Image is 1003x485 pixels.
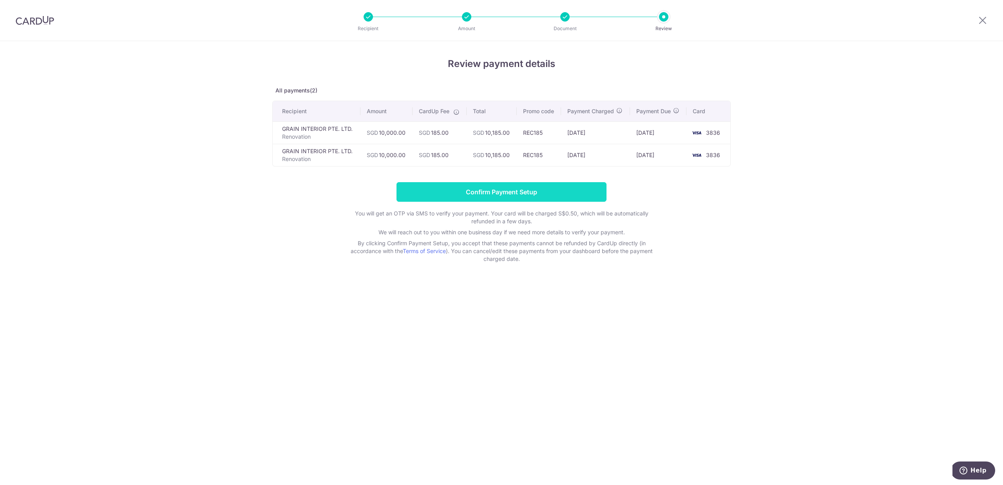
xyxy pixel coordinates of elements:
span: CardUp Fee [419,107,449,115]
h4: Review payment details [272,57,731,71]
input: Confirm Payment Setup [396,182,607,202]
td: GRAIN INTERIOR PTE. LTD. [273,144,360,166]
span: SGD [367,152,378,158]
span: Payment Charged [567,107,614,115]
td: 10,185.00 [467,121,517,144]
th: Total [467,101,517,121]
span: Payment Due [636,107,671,115]
td: GRAIN INTERIOR PTE. LTD. [273,121,360,144]
td: REC185 [517,144,561,166]
p: Review [635,25,693,33]
td: [DATE] [630,144,686,166]
td: 10,000.00 [360,121,413,144]
th: Promo code [517,101,561,121]
a: Terms of Service [403,248,446,254]
td: 10,000.00 [360,144,413,166]
p: We will reach out to you within one business day if we need more details to verify your payment. [345,228,658,236]
iframe: Opens a widget where you can find more information [952,461,995,481]
span: SGD [473,129,484,136]
td: 185.00 [413,121,467,144]
span: SGD [367,129,378,136]
span: SGD [419,152,430,158]
td: 185.00 [413,144,467,166]
th: Amount [360,101,413,121]
img: <span class="translation_missing" title="translation missing: en.account_steps.new_confirm_form.b... [689,150,704,160]
p: Renovation [282,155,354,163]
p: You will get an OTP via SMS to verify your payment. Your card will be charged S$0.50, which will ... [345,210,658,225]
td: REC185 [517,121,561,144]
span: SGD [473,152,484,158]
span: SGD [419,129,430,136]
td: 10,185.00 [467,144,517,166]
img: <span class="translation_missing" title="translation missing: en.account_steps.new_confirm_form.b... [689,128,704,138]
img: CardUp [16,16,54,25]
p: By clicking Confirm Payment Setup, you accept that these payments cannot be refunded by CardUp di... [345,239,658,263]
td: [DATE] [561,144,630,166]
p: Renovation [282,133,354,141]
span: 3836 [706,152,720,158]
p: Amount [438,25,496,33]
td: [DATE] [630,121,686,144]
p: All payments(2) [272,87,731,94]
p: Recipient [339,25,397,33]
td: [DATE] [561,121,630,144]
p: Document [536,25,594,33]
th: Card [686,101,730,121]
th: Recipient [273,101,360,121]
span: 3836 [706,129,720,136]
